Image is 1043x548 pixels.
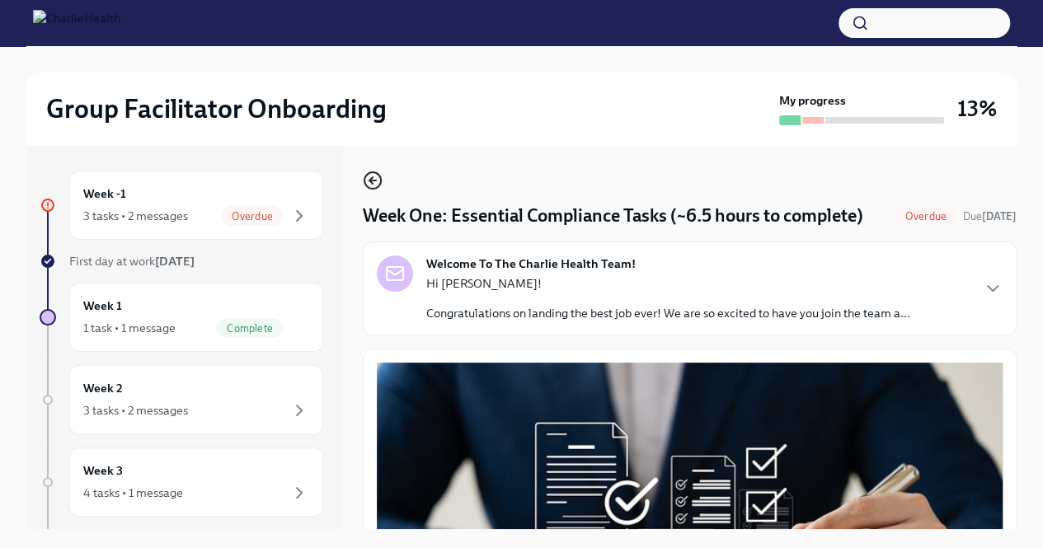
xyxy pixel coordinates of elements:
strong: Welcome To The Charlie Health Team! [426,255,636,272]
div: 1 task • 1 message [83,320,176,336]
h6: Week 1 [83,297,122,315]
a: First day at work[DATE] [40,253,323,269]
span: Due [963,210,1017,222]
div: 3 tasks • 2 messages [83,402,188,419]
a: Week 34 tasks • 1 message [40,447,323,517]
a: Week 11 task • 1 messageComplete [40,283,323,352]
strong: [DATE] [982,210,1017,222]
strong: My progress [779,92,846,109]
h2: Group Facilitator Onboarding [46,92,387,125]
p: Congratulations on landing the best job ever! We are so excited to have you join the team a... [426,305,910,321]
span: August 11th, 2025 09:00 [963,208,1017,224]
h6: Week 2 [83,379,123,397]
span: First day at work [69,254,195,269]
div: 4 tasks • 1 message [83,485,183,501]
h6: Week 3 [83,461,123,480]
p: Hi [PERSON_NAME]! [426,275,910,292]
span: Complete [217,322,283,335]
strong: [DATE] [155,254,195,269]
img: CharlieHealth [33,10,120,36]
div: 3 tasks • 2 messages [83,208,188,224]
span: Overdue [222,210,283,222]
h3: 13% [957,94,997,124]
a: Week 23 tasks • 2 messages [40,365,323,434]
a: Week -13 tasks • 2 messagesOverdue [40,171,323,240]
span: Overdue [895,210,956,222]
h6: Week -1 [83,185,126,203]
h4: Week One: Essential Compliance Tasks (~6.5 hours to complete) [363,204,863,228]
